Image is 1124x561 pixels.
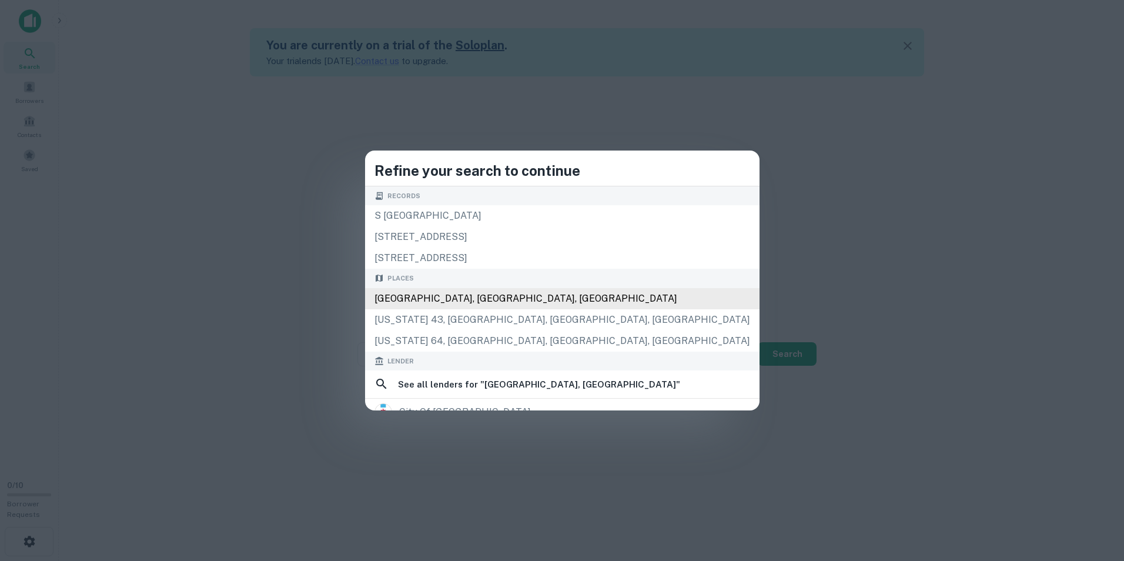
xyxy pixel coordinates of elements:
[365,226,760,248] div: [STREET_ADDRESS]
[399,403,531,421] div: city of [GEOGRAPHIC_DATA]
[387,273,414,283] span: Places
[375,404,392,420] img: picture
[365,288,760,309] div: [GEOGRAPHIC_DATA], [GEOGRAPHIC_DATA], [GEOGRAPHIC_DATA]
[365,330,760,352] div: [US_STATE] 64, [GEOGRAPHIC_DATA], [GEOGRAPHIC_DATA], [GEOGRAPHIC_DATA]
[365,248,760,269] div: [STREET_ADDRESS]
[1065,467,1124,523] iframe: Chat Widget
[387,191,420,201] span: Records
[374,160,750,181] h4: Refine your search to continue
[398,378,680,392] h6: See all lenders for " [GEOGRAPHIC_DATA], [GEOGRAPHIC_DATA] "
[365,309,760,330] div: [US_STATE] 43, [GEOGRAPHIC_DATA], [GEOGRAPHIC_DATA], [GEOGRAPHIC_DATA]
[365,400,760,425] a: city of [GEOGRAPHIC_DATA]
[387,356,414,366] span: Lender
[365,205,760,226] div: s [GEOGRAPHIC_DATA]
